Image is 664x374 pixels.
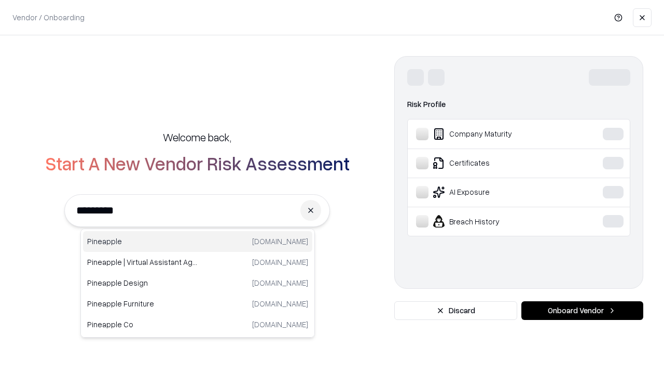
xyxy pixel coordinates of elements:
[87,236,198,247] p: Pineapple
[416,186,571,198] div: AI Exposure
[252,319,308,330] p: [DOMAIN_NAME]
[416,215,571,228] div: Breach History
[521,301,643,320] button: Onboard Vendor
[80,229,315,338] div: Suggestions
[87,319,198,330] p: Pineapple Co
[87,257,198,268] p: Pineapple | Virtual Assistant Agency
[407,98,630,111] div: Risk Profile
[252,298,308,309] p: [DOMAIN_NAME]
[416,128,571,140] div: Company Maturity
[252,257,308,268] p: [DOMAIN_NAME]
[45,153,350,173] h2: Start A New Vendor Risk Assessment
[416,157,571,169] div: Certificates
[87,277,198,288] p: Pineapple Design
[252,277,308,288] p: [DOMAIN_NAME]
[87,298,198,309] p: Pineapple Furniture
[12,12,85,23] p: Vendor / Onboarding
[394,301,517,320] button: Discard
[163,130,231,144] h5: Welcome back,
[252,236,308,247] p: [DOMAIN_NAME]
